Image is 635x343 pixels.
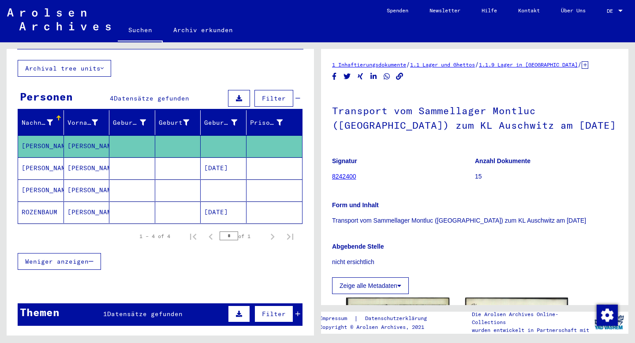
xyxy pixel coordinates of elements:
[593,311,626,333] img: yv_logo.png
[264,227,281,245] button: Next page
[20,304,60,320] div: Themen
[343,71,352,82] button: Share on Twitter
[332,216,617,225] p: Transport vom Sammellager Montluc ([GEOGRAPHIC_DATA]) zum KL Auschwitz am [DATE]
[201,157,247,179] mat-cell: [DATE]
[155,110,201,135] mat-header-cell: Geburt‏
[18,60,111,77] button: Archival tree units
[332,243,384,250] b: Abgebende Stelle
[479,61,578,68] a: 1.1.9 Lager in [GEOGRAPHIC_DATA]
[110,94,114,102] span: 4
[220,232,264,240] div: of 1
[358,314,437,323] a: Datenschutzerklärung
[281,227,299,245] button: Last page
[139,232,170,240] div: 1 – 4 of 4
[319,314,437,323] div: |
[18,201,64,223] mat-cell: ROZENBAUM
[18,157,64,179] mat-cell: [PERSON_NAME]
[159,116,201,130] div: Geburt‏
[64,179,110,201] mat-cell: [PERSON_NAME]
[395,71,404,82] button: Copy link
[64,110,110,135] mat-header-cell: Vorname
[18,110,64,135] mat-header-cell: Nachname
[20,89,73,104] div: Personen
[406,60,410,68] span: /
[332,61,406,68] a: 1 Inhaftierungsdokumente
[597,305,618,326] img: Zustimmung ändern
[262,94,286,102] span: Filter
[472,326,590,334] p: wurden entwickelt in Partnerschaft mit
[472,310,590,326] p: Die Arolsen Archives Online-Collections
[25,257,89,265] span: Weniger anzeigen
[332,90,617,144] h1: Transport vom Sammellager Montluc ([GEOGRAPHIC_DATA]) zum KL Auschwitz am [DATE]
[332,173,356,180] a: 8242400
[204,116,248,130] div: Geburtsdatum
[250,118,283,127] div: Prisoner #
[247,110,303,135] mat-header-cell: Prisoner #
[64,201,110,223] mat-cell: [PERSON_NAME]
[202,227,220,245] button: Previous page
[201,201,247,223] mat-cell: [DATE]
[332,277,409,294] button: Zeige alle Metadaten
[475,172,617,181] p: 15
[319,314,354,323] a: Impressum
[410,61,475,68] a: 1.1 Lager und Ghettos
[356,71,365,82] button: Share on Xing
[382,71,392,82] button: Share on WhatsApp
[607,8,616,14] span: DE
[18,135,64,157] mat-cell: [PERSON_NAME]
[332,201,379,209] b: Form und Inhalt
[369,71,378,82] button: Share on LinkedIn
[67,116,109,130] div: Vorname
[64,157,110,179] mat-cell: [PERSON_NAME]
[475,60,479,68] span: /
[18,253,101,270] button: Weniger anzeigen
[118,19,163,42] a: Suchen
[250,116,294,130] div: Prisoner #
[204,118,237,127] div: Geburtsdatum
[67,118,98,127] div: Vorname
[22,118,53,127] div: Nachname
[330,71,339,82] button: Share on Facebook
[103,310,107,318] span: 1
[475,157,530,164] b: Anzahl Dokumente
[578,60,582,68] span: /
[109,110,155,135] mat-header-cell: Geburtsname
[113,116,157,130] div: Geburtsname
[113,118,146,127] div: Geburtsname
[114,94,189,102] span: Datensätze gefunden
[22,116,64,130] div: Nachname
[7,8,111,30] img: Arolsen_neg.svg
[18,179,64,201] mat-cell: [PERSON_NAME]
[254,90,293,107] button: Filter
[163,19,243,41] a: Archiv erkunden
[254,306,293,322] button: Filter
[184,227,202,245] button: First page
[64,135,110,157] mat-cell: [PERSON_NAME]
[159,118,190,127] div: Geburt‏
[332,257,617,267] p: nicht ersichtlich
[319,323,437,331] p: Copyright © Arolsen Archives, 2021
[201,110,247,135] mat-header-cell: Geburtsdatum
[332,157,357,164] b: Signatur
[107,310,183,318] span: Datensätze gefunden
[262,310,286,318] span: Filter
